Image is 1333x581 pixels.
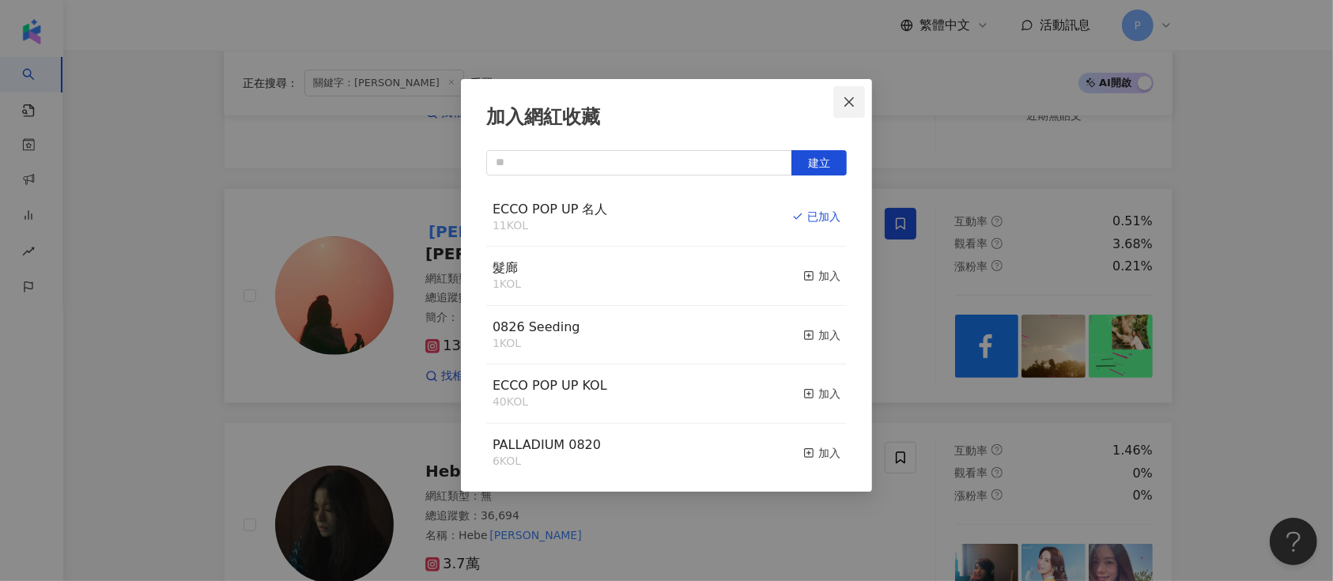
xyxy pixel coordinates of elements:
[843,96,855,108] span: close
[493,260,518,275] span: 髮廊
[803,326,840,344] div: 加入
[792,201,840,234] button: 已加入
[803,377,840,410] button: 加入
[833,86,865,118] button: Close
[493,439,601,451] a: PALLADIUM 0820
[792,208,840,225] div: 已加入
[493,203,608,216] a: ECCO POP UP 名人
[803,267,840,285] div: 加入
[493,218,608,234] div: 11 KOL
[493,262,518,274] a: 髮廊
[224,188,1173,404] a: KOL Avatar[PERSON_NAME]Hebe,[PERSON_NAME],hebe_tien_0330網紅類型：登山攀岩·藝術與娛樂·日常話題·教育與學習·音樂·運動·旅遊總追蹤數：4...
[493,277,521,292] div: 1 KOL
[803,259,840,292] button: 加入
[803,436,840,470] button: 加入
[493,394,607,410] div: 40 KOL
[493,454,601,470] div: 6 KOL
[493,321,580,334] a: 0826 Seeding
[493,379,607,392] a: ECCO POP UP KOL
[803,319,840,352] button: 加入
[493,378,607,393] span: ECCO POP UP KOL
[791,150,847,175] button: 建立
[493,437,601,452] span: PALLADIUM 0820
[808,157,830,169] span: 建立
[803,444,840,462] div: 加入
[803,385,840,402] div: 加入
[493,336,580,352] div: 1 KOL
[493,202,608,217] span: ECCO POP UP 名人
[493,319,580,334] span: 0826 Seeding
[486,104,847,131] div: 加入網紅收藏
